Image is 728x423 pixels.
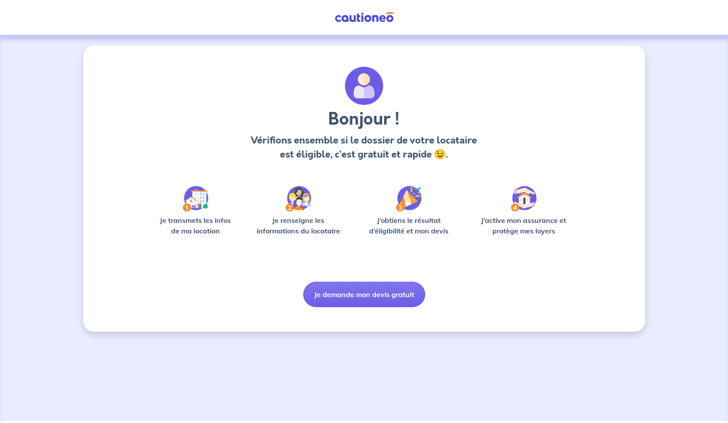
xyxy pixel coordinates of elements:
[511,186,537,211] img: /static/bfff1cf634d835d9112899e6a3df1a5d/Step-4.svg
[473,215,575,236] p: J’active mon assurance et protège mes loyers
[251,215,346,236] p: Je renseigne les informations du locataire
[248,133,480,161] p: Vérifions ensemble si le dossier de votre locataire est éligible, c’est gratuit et rapide 😉.
[345,67,384,105] img: archivate
[183,186,208,211] img: /static/90a569abe86eec82015bcaae536bd8e6/Step-1.svg
[331,12,397,23] img: Cautioneo
[359,215,459,236] p: J’obtiens le résultat d’éligibilité et mon devis
[248,109,480,130] h3: Bonjour !
[396,186,422,211] img: /static/f3e743aab9439237c3e2196e4328bba9/Step-3.svg
[154,215,237,236] p: Je transmets les infos de ma location
[303,282,425,307] button: Je demande mon devis gratuit
[286,186,311,211] img: /static/c0a346edaed446bb123850d2d04ad552/Step-2.svg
